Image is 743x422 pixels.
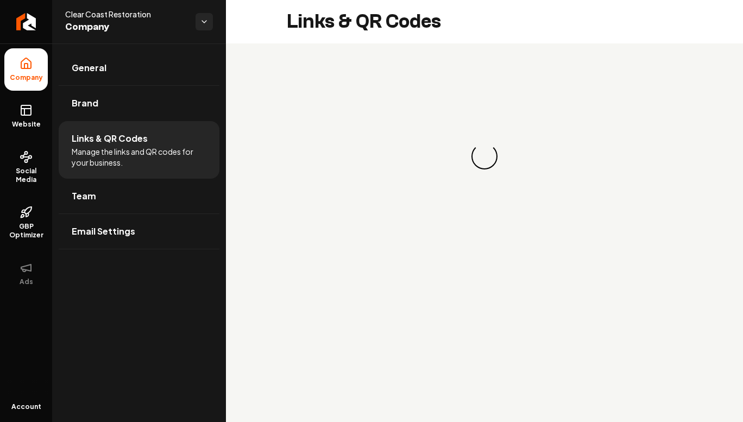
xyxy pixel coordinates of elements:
[4,197,48,248] a: GBP Optimizer
[65,20,187,35] span: Company
[59,214,219,249] a: Email Settings
[4,222,48,240] span: GBP Optimizer
[4,142,48,193] a: Social Media
[65,9,187,20] span: Clear Coast Restoration
[5,73,47,82] span: Company
[59,51,219,85] a: General
[59,86,219,121] a: Brand
[72,132,148,145] span: Links & QR Codes
[72,61,106,74] span: General
[287,11,441,33] h2: Links & QR Codes
[4,253,48,295] button: Ads
[72,190,96,203] span: Team
[16,13,36,30] img: Rebolt Logo
[59,179,219,213] a: Team
[8,120,45,129] span: Website
[471,143,498,169] div: Loading
[72,225,135,238] span: Email Settings
[4,95,48,137] a: Website
[72,97,98,110] span: Brand
[11,402,41,411] span: Account
[72,146,206,168] span: Manage the links and QR codes for your business.
[4,167,48,184] span: Social Media
[15,278,37,286] span: Ads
